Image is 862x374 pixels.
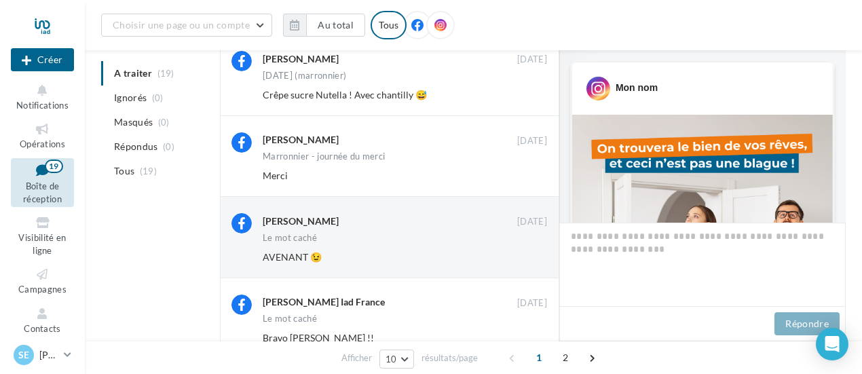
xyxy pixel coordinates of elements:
[263,332,374,343] span: Bravo [PERSON_NAME] !!
[263,214,339,228] div: [PERSON_NAME]
[283,14,365,37] button: Au total
[263,71,346,80] div: [DATE] (marronnier)
[11,48,74,71] div: Nouvelle campagne
[263,170,288,181] span: Merci
[528,347,550,369] span: 1
[114,91,147,105] span: Ignorés
[113,19,250,31] span: Choisir une page ou un compte
[263,133,339,147] div: [PERSON_NAME]
[114,164,134,178] span: Tous
[101,14,272,37] button: Choisir une page ou un compte
[517,297,547,310] span: [DATE]
[263,89,427,100] span: Crêpe sucre Nutella ! Avec chantilly 😅
[517,216,547,228] span: [DATE]
[18,348,29,362] span: SE
[11,119,74,152] a: Opérations
[11,212,74,259] a: Visibilité en ligne
[371,11,407,39] div: Tous
[263,314,317,323] div: Le mot caché
[114,115,153,129] span: Masqués
[11,342,74,368] a: SE [PERSON_NAME]
[20,138,65,149] span: Opérations
[11,303,74,337] a: Contacts
[555,347,576,369] span: 2
[774,312,840,335] button: Répondre
[263,233,317,242] div: Le mot caché
[816,328,848,360] div: Open Intercom Messenger
[140,166,157,176] span: (19)
[16,100,69,111] span: Notifications
[11,48,74,71] button: Créer
[18,232,66,256] span: Visibilité en ligne
[341,352,372,364] span: Afficher
[379,350,414,369] button: 10
[263,251,322,263] span: AVENANT 😉
[517,54,547,66] span: [DATE]
[517,135,547,147] span: [DATE]
[39,348,58,362] p: [PERSON_NAME]
[263,52,339,66] div: [PERSON_NAME]
[263,295,385,309] div: [PERSON_NAME] Iad France
[11,80,74,113] button: Notifications
[163,141,174,152] span: (0)
[11,264,74,297] a: Campagnes
[114,140,158,153] span: Répondus
[421,352,478,364] span: résultats/page
[152,92,164,103] span: (0)
[23,181,62,204] span: Boîte de réception
[306,14,365,37] button: Au total
[24,323,61,334] span: Contacts
[11,158,74,208] a: Boîte de réception19
[158,117,170,128] span: (0)
[45,160,63,173] div: 19
[18,284,67,295] span: Campagnes
[616,81,658,94] div: Mon nom
[386,354,397,364] span: 10
[263,152,385,161] div: Marronnier - journée du merci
